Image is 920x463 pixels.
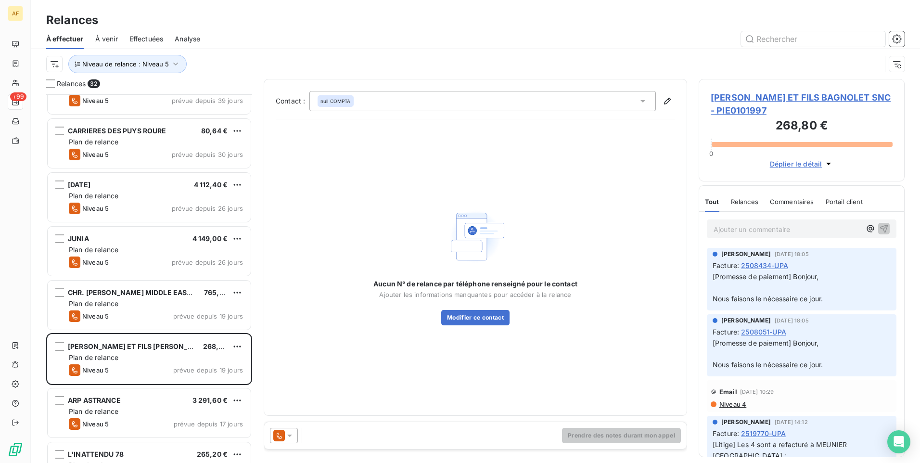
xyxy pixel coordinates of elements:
span: Plan de relance [69,353,118,361]
span: Niveau 4 [718,400,746,408]
span: Niveau 5 [82,258,109,266]
span: CHR. [PERSON_NAME] MIDDLE EAST & AFRICA FZ [68,288,233,296]
span: ARP ASTRANCE [68,396,121,404]
span: [DATE] 10:29 [740,389,774,395]
span: Commentaires [770,198,814,206]
span: [DATE] 18:05 [775,318,809,323]
span: [PERSON_NAME] [721,418,771,426]
span: Niveau de relance : Niveau 5 [82,60,169,68]
span: 2519770-UPA [741,428,786,438]
label: Contact : [276,96,309,106]
span: [PERSON_NAME] ET FILS [PERSON_NAME] SNC [68,342,227,350]
span: 765,00 € [204,288,234,296]
button: Modifier ce contact [441,310,510,325]
span: [DATE] [68,180,90,189]
span: 0 [709,150,713,157]
span: Ajouter les informations manquantes pour accéder à la relance [379,291,571,298]
span: [Promesse de paiement] Bonjour, Nous faisons le nécessaire ce jour. [713,272,823,303]
span: Niveau 5 [82,205,109,212]
span: 4 112,40 € [194,180,228,189]
h3: 268,80 € [711,117,893,136]
button: Déplier le détail [767,158,837,169]
span: prévue depuis 26 jours [172,258,243,266]
span: Déplier le détail [770,159,822,169]
span: prévue depuis 19 jours [173,366,243,374]
span: Facture : [713,428,739,438]
span: Portail client [826,198,863,206]
span: Plan de relance [69,192,118,200]
span: 80,64 € [201,127,228,135]
span: Plan de relance [69,299,118,308]
span: Niveau 5 [82,420,109,428]
span: Plan de relance [69,138,118,146]
span: 265,20 € [197,450,228,458]
span: 268,80 € [203,342,234,350]
span: L'INATTENDU 78 [68,450,124,458]
span: 3 291,60 € [192,396,228,404]
span: Plan de relance [69,245,118,254]
span: prévue depuis 17 jours [174,420,243,428]
span: 2508051-UPA [741,327,786,337]
span: Facture : [713,327,739,337]
span: Niveau 5 [82,312,109,320]
span: Niveau 5 [82,151,109,158]
span: 2508434-UPA [741,260,788,270]
span: 4 149,00 € [192,234,228,243]
span: JUNIA [68,234,89,243]
span: CARRIERES DES PUYS ROURE [68,127,166,135]
span: prévue depuis 26 jours [172,205,243,212]
span: [Promesse de paiement] Bonjour, Nous faisons le nécessaire ce jour. [713,339,823,369]
span: Email [719,388,737,396]
span: 32 [88,79,100,88]
span: prévue depuis 30 jours [172,151,243,158]
span: Facture : [713,260,739,270]
span: Effectuées [129,34,164,44]
span: prévue depuis 39 jours [172,97,243,104]
span: [DATE] 14:12 [775,419,808,425]
span: [PERSON_NAME] [721,316,771,325]
span: [DATE] 18:05 [775,251,809,257]
button: Niveau de relance : Niveau 5 [68,55,187,73]
span: prévue depuis 19 jours [173,312,243,320]
span: Analyse [175,34,200,44]
span: Relances [57,79,86,89]
span: Niveau 5 [82,97,109,104]
div: AF [8,6,23,21]
span: Niveau 5 [82,366,109,374]
img: Empty state [445,206,506,268]
span: À venir [95,34,118,44]
img: Logo LeanPay [8,442,23,457]
span: Aucun N° de relance par téléphone renseigné pour le contact [373,279,577,289]
div: grid [46,94,252,463]
button: Prendre des notes durant mon appel [562,428,681,443]
span: +99 [10,92,26,101]
span: À effectuer [46,34,84,44]
span: Plan de relance [69,407,118,415]
input: Rechercher [741,31,885,47]
div: Open Intercom Messenger [887,430,910,453]
h3: Relances [46,12,98,29]
span: null COMPTA [320,98,351,104]
span: Tout [705,198,719,206]
span: Relances [731,198,758,206]
span: [PERSON_NAME] ET FILS BAGNOLET SNC - PIE0101997 [711,91,893,117]
span: [PERSON_NAME] [721,250,771,258]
